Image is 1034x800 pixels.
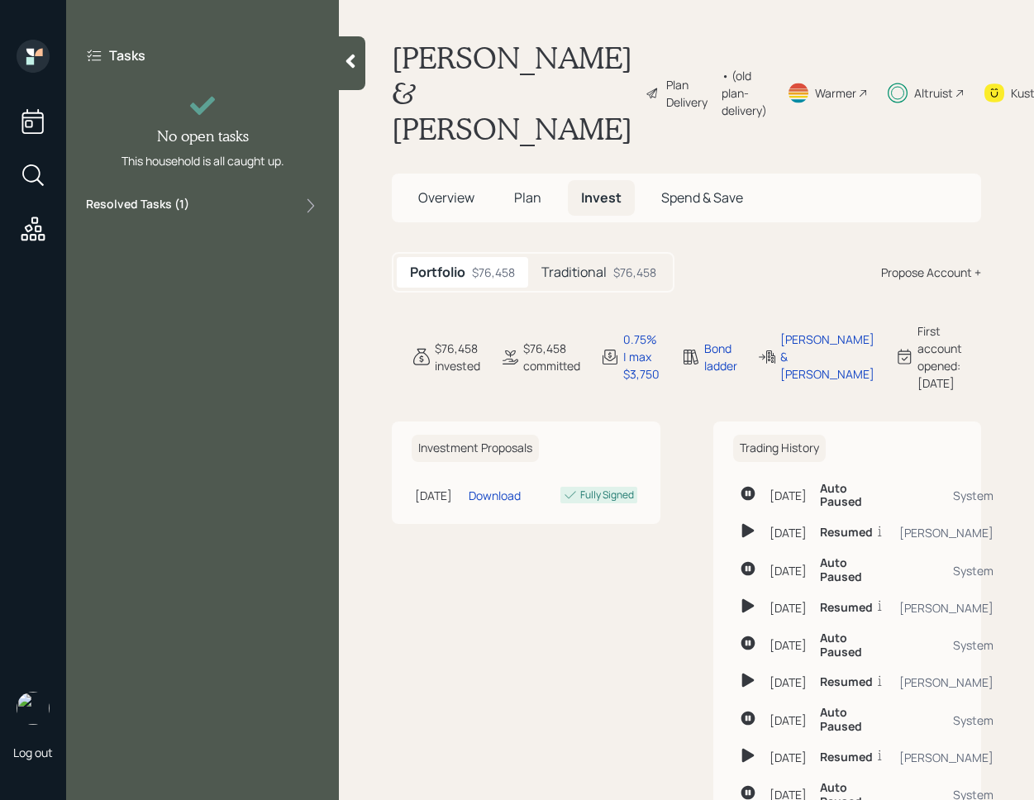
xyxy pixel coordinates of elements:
h6: Auto Paused [820,631,886,660]
div: [DATE] [770,712,807,729]
div: [DATE] [770,487,807,504]
div: [DATE] [770,749,807,766]
h6: Investment Proposals [412,435,539,462]
div: System [899,712,993,729]
img: retirable_logo.png [17,692,50,725]
div: [DATE] [770,636,807,654]
h6: Auto Paused [820,556,886,584]
div: Log out [13,745,53,760]
span: Overview [418,188,474,207]
div: Altruist [914,84,953,102]
h6: Auto Paused [820,482,886,510]
div: Fully Signed [580,488,634,502]
div: [PERSON_NAME] [899,524,993,541]
div: [PERSON_NAME] & [PERSON_NAME] [780,331,874,383]
h6: Resumed [820,601,873,615]
div: System [899,562,993,579]
h1: [PERSON_NAME] & [PERSON_NAME] [392,40,632,147]
div: [PERSON_NAME] [899,599,993,617]
span: Invest [581,188,622,207]
div: $76,458 invested [435,340,480,374]
div: System [899,636,993,654]
div: First account opened: [DATE] [917,322,981,392]
h6: Resumed [820,526,873,540]
h5: Traditional [541,264,607,280]
div: • (old plan-delivery) [722,67,767,119]
div: Propose Account + [881,264,981,281]
div: [PERSON_NAME] [899,674,993,691]
div: $76,458 committed [523,340,580,374]
h6: Resumed [820,750,873,764]
label: Resolved Tasks ( 1 ) [86,196,189,216]
div: [DATE] [770,674,807,691]
div: Bond ladder [704,340,737,374]
div: $76,458 [472,264,515,281]
h5: Portfolio [410,264,465,280]
div: $76,458 [613,264,656,281]
h6: Auto Paused [820,706,886,734]
div: [PERSON_NAME] [899,749,993,766]
h4: No open tasks [157,127,249,145]
label: Tasks [109,46,145,64]
div: [DATE] [415,487,462,504]
div: Warmer [815,84,856,102]
span: Plan [514,188,541,207]
div: 0.75% | max $3,750 [623,331,661,383]
h6: Trading History [733,435,826,462]
h6: Resumed [820,675,873,689]
div: This household is all caught up. [122,152,284,169]
div: Plan Delivery [666,76,713,111]
div: Download [469,487,521,504]
span: Spend & Save [661,188,743,207]
div: [DATE] [770,562,807,579]
div: System [899,487,993,504]
div: [DATE] [770,524,807,541]
div: [DATE] [770,599,807,617]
